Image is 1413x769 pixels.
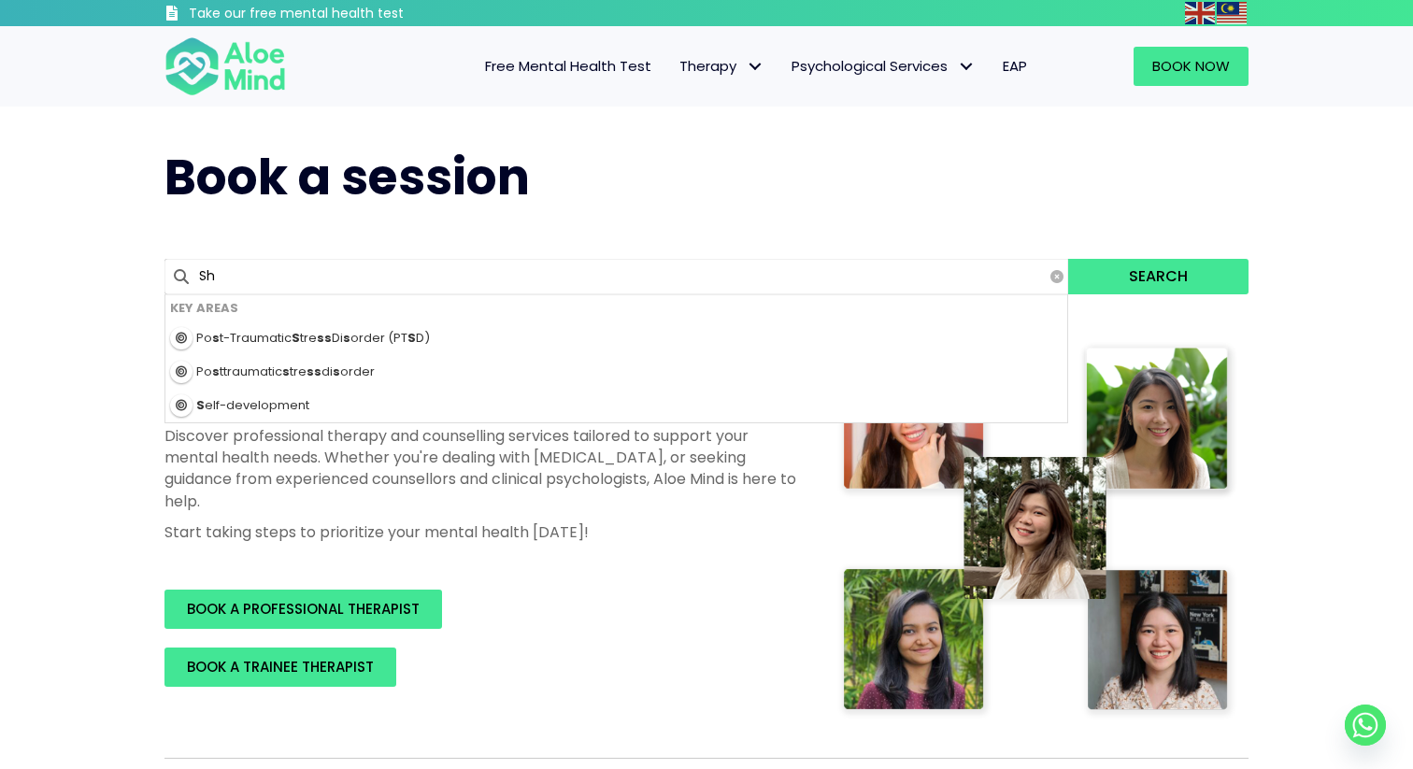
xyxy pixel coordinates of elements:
[471,47,665,86] a: Free Mental Health Test
[164,648,396,687] a: BOOK A TRAINEE THERAPIST
[952,53,979,80] span: Psychological Services: submenu
[989,47,1041,86] a: EAP
[1134,47,1249,86] a: Book Now
[665,47,778,86] a: TherapyTherapy: submenu
[1068,259,1249,294] button: Search
[407,329,416,347] strong: S
[164,521,800,543] p: Start taking steps to prioritize your mental health [DATE]!
[189,5,504,23] h3: Take our free mental health test
[837,341,1237,720] img: Therapist collage
[1185,2,1217,23] a: English
[292,329,300,347] strong: S
[165,294,1067,321] h4: Key Areas
[196,329,430,347] span: Po t-Traumatic tre Di order (PT D)
[485,56,651,76] span: Free Mental Health Test
[196,363,375,380] span: Po ttraumatic tre di order
[1217,2,1247,24] img: ms
[164,5,504,26] a: Take our free mental health test
[317,329,324,347] strong: s
[343,329,350,347] strong: s
[196,396,309,414] span: elf-development
[164,36,286,97] img: Aloe mind Logo
[679,56,764,76] span: Therapy
[164,143,530,211] span: Book a session
[164,259,1068,294] input: Search for...
[792,56,975,76] span: Psychological Services
[778,47,989,86] a: Psychological ServicesPsychological Services: submenu
[741,53,768,80] span: Therapy: submenu
[212,329,220,347] strong: s
[164,590,442,629] a: BOOK A PROFESSIONAL THERAPIST
[307,363,314,380] strong: s
[1185,2,1215,24] img: en
[324,329,332,347] strong: s
[333,363,340,380] strong: s
[282,363,290,380] strong: s
[187,657,374,676] span: BOOK A TRAINEE THERAPIST
[212,363,220,380] strong: s
[196,396,205,414] strong: S
[187,599,420,619] span: BOOK A PROFESSIONAL THERAPIST
[310,47,1041,86] nav: Menu
[164,425,800,512] p: Discover professional therapy and counselling services tailored to support your mental health nee...
[314,363,321,380] strong: s
[1152,56,1230,76] span: Book Now
[1345,705,1386,746] a: Whatsapp
[1217,2,1249,23] a: Malay
[1003,56,1027,76] span: EAP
